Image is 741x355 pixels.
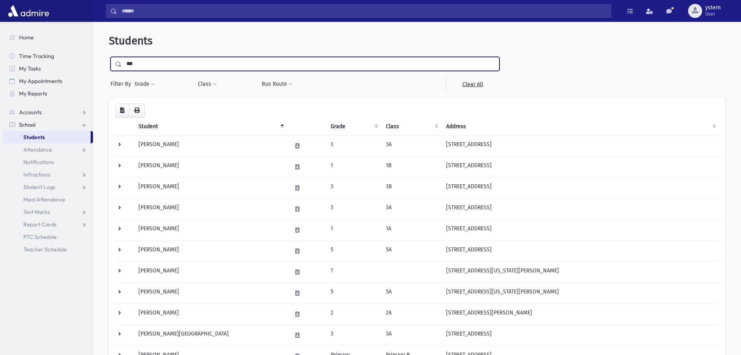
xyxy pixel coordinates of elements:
[3,62,93,75] a: My Tasks
[19,34,34,41] span: Home
[441,304,719,325] td: [STREET_ADDRESS][PERSON_NAME]
[23,221,56,228] span: Report Cards
[23,134,45,141] span: Students
[19,121,35,128] span: School
[23,233,57,240] span: PTC Schedule
[6,3,51,19] img: AdmirePro
[134,118,287,136] th: Student: activate to sort column descending
[326,240,381,261] td: 5
[381,118,442,136] th: Class: activate to sort column ascending
[23,208,50,215] span: Test Marks
[134,219,287,240] td: [PERSON_NAME]
[134,261,287,283] td: [PERSON_NAME]
[23,196,65,203] span: Meal Attendance
[705,5,721,11] span: ystern
[3,156,93,168] a: Notifications
[3,106,93,118] a: Accounts
[134,156,287,177] td: [PERSON_NAME]
[381,156,442,177] td: 1B
[381,135,442,156] td: 3A
[19,78,62,85] span: My Appointments
[115,104,130,118] button: CSV
[134,283,287,304] td: [PERSON_NAME]
[23,184,55,191] span: Student Logs
[326,135,381,156] td: 3
[381,325,442,346] td: 3A
[705,11,721,17] span: User
[23,159,54,166] span: Notifications
[117,4,611,18] input: Search
[326,283,381,304] td: 5
[381,219,442,240] td: 1A
[3,131,91,143] a: Students
[441,283,719,304] td: [STREET_ADDRESS][US_STATE][PERSON_NAME]
[134,177,287,198] td: [PERSON_NAME]
[381,304,442,325] td: 2A
[441,325,719,346] td: [STREET_ADDRESS]
[3,168,93,181] a: Infractions
[109,34,152,47] span: Students
[23,171,50,178] span: Infractions
[441,198,719,219] td: [STREET_ADDRESS]
[326,261,381,283] td: 7
[326,118,381,136] th: Grade: activate to sort column ascending
[326,156,381,177] td: 1
[3,31,93,44] a: Home
[3,181,93,193] a: Student Logs
[3,193,93,206] a: Meal Attendance
[134,135,287,156] td: [PERSON_NAME]
[129,104,145,118] button: Print
[326,177,381,198] td: 3
[326,198,381,219] td: 3
[441,219,719,240] td: [STREET_ADDRESS]
[19,90,47,97] span: My Reports
[326,219,381,240] td: 1
[381,240,442,261] td: 5A
[3,218,93,231] a: Report Cards
[381,198,442,219] td: 3A
[23,146,52,153] span: Attendance
[3,118,93,131] a: School
[381,283,442,304] td: 5A
[110,80,134,88] span: Filter By
[23,246,67,253] span: Teacher Schedule
[3,206,93,218] a: Test Marks
[3,50,93,62] a: Time Tracking
[441,118,719,136] th: Address: activate to sort column ascending
[381,177,442,198] td: 3B
[3,231,93,243] a: PTC Schedule
[134,198,287,219] td: [PERSON_NAME]
[441,135,719,156] td: [STREET_ADDRESS]
[134,304,287,325] td: [PERSON_NAME]
[441,240,719,261] td: [STREET_ADDRESS]
[326,304,381,325] td: 2
[134,77,155,91] button: Grade
[3,87,93,100] a: My Reports
[3,243,93,256] a: Teacher Schedule
[445,77,499,91] a: Clear All
[198,77,217,91] button: Class
[3,143,93,156] a: Attendance
[134,325,287,346] td: [PERSON_NAME][GEOGRAPHIC_DATA]
[261,77,293,91] button: Bus Route
[19,109,42,116] span: Accounts
[19,53,54,60] span: Time Tracking
[134,240,287,261] td: [PERSON_NAME]
[441,261,719,283] td: [STREET_ADDRESS][US_STATE][PERSON_NAME]
[3,75,93,87] a: My Appointments
[326,325,381,346] td: 3
[441,156,719,177] td: [STREET_ADDRESS]
[19,65,41,72] span: My Tasks
[441,177,719,198] td: [STREET_ADDRESS]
